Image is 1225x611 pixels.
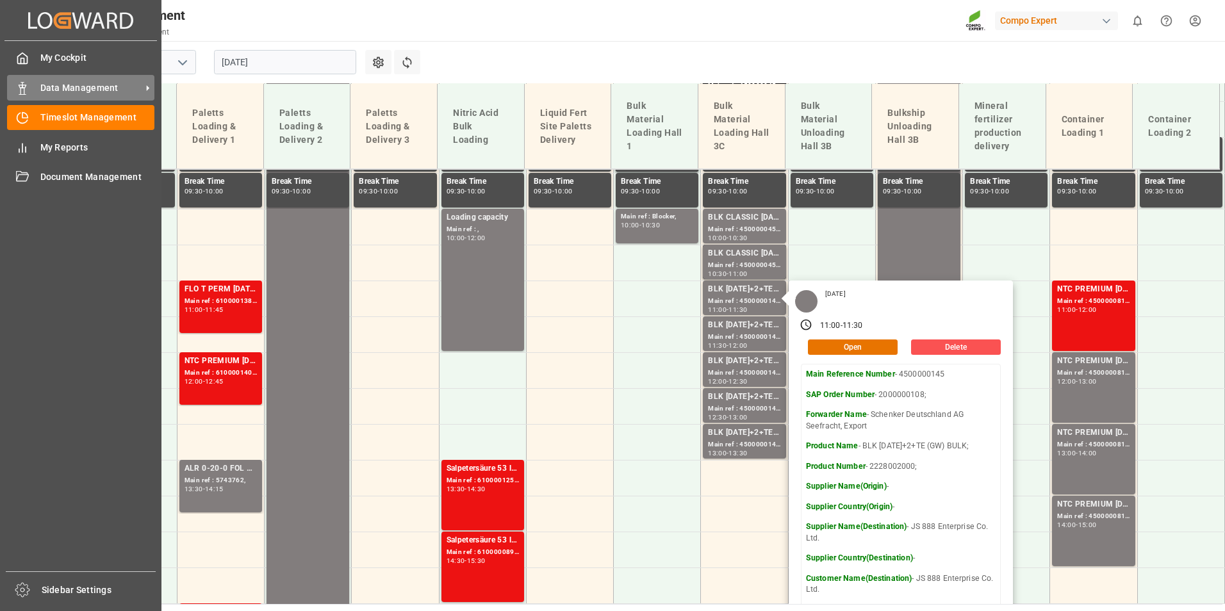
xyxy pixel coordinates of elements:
[185,283,257,296] div: FLO T PERM [DATE] 25kg (x60) INT;BFL CA SL 20L (x48) ES,PT;FLO T Turf 20-5-8 25kg (x42) INT;BC PL...
[708,391,780,403] div: BLK [DATE]+2+TE (GW) BULK;
[641,222,660,228] div: 10:30
[448,101,514,152] div: Nitric Acid Bulk Loading
[1076,450,1078,456] div: -
[203,379,205,384] div: -
[292,188,311,194] div: 10:00
[727,343,728,348] div: -
[534,175,606,188] div: Break Time
[205,188,224,194] div: 10:00
[203,188,205,194] div: -
[1078,522,1097,528] div: 15:00
[1076,522,1078,528] div: -
[806,462,866,471] strong: Product Number
[708,450,727,456] div: 13:00
[796,188,814,194] div: 09:30
[205,307,224,313] div: 11:45
[727,414,728,420] div: -
[552,188,554,194] div: -
[708,211,780,224] div: BLK CLASSIC [DATE]+3+TE BULK;
[708,368,780,379] div: Main ref : 4500000146, 2000000108;
[708,343,727,348] div: 11:30
[1076,379,1078,384] div: -
[1057,511,1130,522] div: Main ref : 4500000818, 2000000613;
[185,368,257,379] div: Main ref : 6100001400, 2000000945;
[534,188,552,194] div: 09:30
[901,188,903,194] div: -
[821,289,850,298] div: [DATE]
[911,339,1001,355] button: Delete
[708,319,780,332] div: BLK [DATE]+2+TE (GW) BULK;
[1057,175,1130,188] div: Break Time
[727,235,728,241] div: -
[465,558,466,564] div: -
[903,188,922,194] div: 10:00
[1076,188,1078,194] div: -
[882,101,948,152] div: Bulkship Unloading Hall 3B
[728,343,747,348] div: 12:00
[1078,307,1097,313] div: 12:00
[42,583,156,597] span: Sidebar Settings
[1057,427,1130,439] div: NTC PREMIUM [DATE] 50kg (x25) NLA MTO;
[185,355,257,368] div: NTC PREMIUM [DATE] 25kg (x40) D,EN,PL;BT T NK [DATE] 11%UH 3M 25kg (x40) INT;BT TURF N [DATE] 13%...
[806,389,996,401] p: - 2000000108;
[40,51,155,65] span: My Cockpit
[708,260,780,271] div: Main ref : 4500000456, 2000000389;
[728,379,747,384] div: 12:30
[272,188,290,194] div: 09:30
[361,101,427,152] div: Paletts Loading & Delivery 3
[883,188,901,194] div: 09:30
[40,81,142,95] span: Data Management
[1076,307,1078,313] div: -
[806,482,887,491] strong: Supplier Name(Origin)
[1057,283,1130,296] div: NTC PREMIUM [DATE] 50kg (x25) NLA MTO;
[708,307,727,313] div: 11:00
[641,188,660,194] div: 10:00
[708,355,780,368] div: BLK [DATE]+2+TE (GW) BULK;
[1057,522,1076,528] div: 14:00
[465,486,466,492] div: -
[272,175,344,188] div: Break Time
[806,369,996,380] p: - 4500000145
[7,134,154,159] a: My Reports
[40,170,155,184] span: Document Management
[185,462,257,475] div: ALR 0-20-0 FOL 25 D,AT,CH,EN,BLN;BLK CLASSIC [DATE] FOL 25 D,EN,FR,NL,PL;BLK CLASSIC [DATE] FOL 2...
[708,296,780,307] div: Main ref : 4500000145, 2000000108;
[727,271,728,277] div: -
[1057,307,1076,313] div: 11:00
[966,10,986,32] img: Screenshot%202023-09-29%20at%2010.02.21.png_1712312052.png
[447,558,465,564] div: 14:30
[806,441,996,452] p: - BLK [DATE]+2+TE (GW) BULK;
[1056,108,1122,145] div: Container Loading 1
[708,403,780,414] div: Main ref : 4500000148, 2000000108;
[814,188,816,194] div: -
[535,101,601,152] div: Liquid Fert Site Paletts Delivery
[185,296,257,307] div: Main ref : 6100001380, 2000001183;
[728,307,747,313] div: 11:30
[708,247,780,260] div: BLK CLASSIC [DATE]+3+TE BULK;
[806,553,996,564] p: -
[1078,379,1097,384] div: 13:00
[708,332,780,343] div: Main ref : 4500000147, 2000000108;
[728,450,747,456] div: 13:30
[465,188,466,194] div: -
[447,188,465,194] div: 09:30
[1143,108,1209,145] div: Container Loading 2
[1057,498,1130,511] div: NTC PREMIUM [DATE] 50kg (x25) NLA MTO;
[727,307,728,313] div: -
[214,50,356,74] input: DD.MM.YYYY
[621,188,639,194] div: 09:30
[796,175,868,188] div: Break Time
[727,379,728,384] div: -
[467,486,486,492] div: 14:30
[728,188,747,194] div: 10:00
[621,211,693,222] div: Main ref : Blocker,
[708,224,780,235] div: Main ref : 4500000455, 2000000389;
[467,558,486,564] div: 15:30
[185,307,203,313] div: 11:00
[708,188,727,194] div: 09:30
[639,222,641,228] div: -
[205,486,224,492] div: 14:15
[1057,368,1130,379] div: Main ref : 4500000816, 2000000613;
[708,271,727,277] div: 10:30
[467,235,486,241] div: 12:00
